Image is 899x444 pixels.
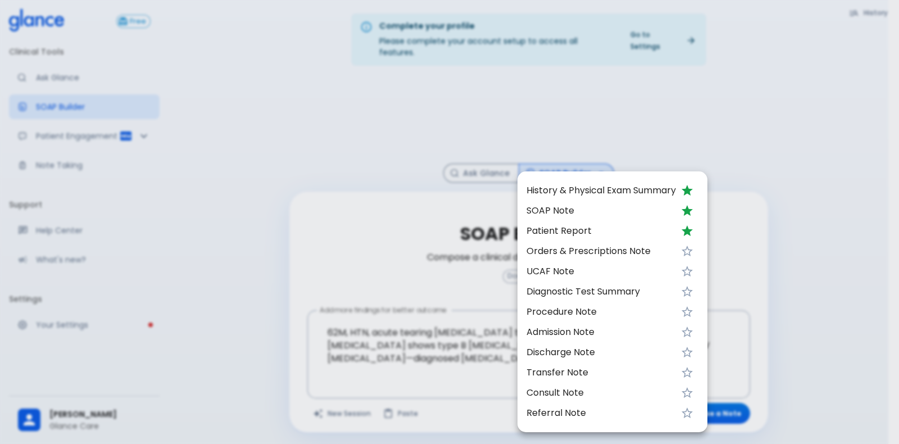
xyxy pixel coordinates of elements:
button: Favorite [676,321,698,343]
span: Consult Note [526,386,676,400]
span: Diagnostic Test Summary [526,285,676,298]
span: Admission Note [526,325,676,339]
span: UCAF Note [526,265,676,278]
button: Favorite [676,260,698,283]
span: History & Physical Exam Summary [526,184,676,197]
button: Favorite [676,341,698,364]
button: Unfavorite [676,200,698,222]
span: Patient Report [526,224,676,238]
button: Favorite [676,301,698,323]
button: Unfavorite [676,220,698,242]
span: Discharge Note [526,346,676,359]
span: Referral Note [526,406,676,420]
button: Favorite [676,361,698,384]
span: Transfer Note [526,366,676,379]
span: Orders & Prescriptions Note [526,244,676,258]
span: Procedure Note [526,305,676,319]
span: SOAP Note [526,204,676,218]
button: Favorite [676,280,698,303]
button: Favorite [676,240,698,262]
button: Unfavorite [676,179,698,202]
button: Favorite [676,382,698,404]
button: Favorite [676,402,698,424]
